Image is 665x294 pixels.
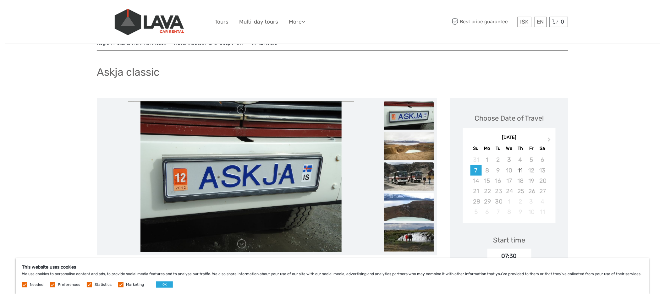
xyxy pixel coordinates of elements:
[470,207,481,217] div: Not available Sunday, October 5th, 2025
[215,17,228,26] a: Tours
[526,207,537,217] div: Not available Friday, October 10th, 2025
[515,176,526,186] div: Not available Thursday, September 18th, 2025
[515,207,526,217] div: Not available Thursday, October 9th, 2025
[482,165,493,176] div: Not available Monday, September 8th, 2025
[16,258,649,294] div: We use cookies to personalise content and ads, to provide social media features and to analyse ou...
[30,282,43,287] label: Needed
[515,165,526,176] div: Choose Thursday, September 11th, 2025
[537,186,548,196] div: Not available Saturday, September 27th, 2025
[470,165,481,176] div: Choose Sunday, September 7th, 2025
[450,17,516,27] span: Best price guarantee
[504,186,515,196] div: Not available Wednesday, September 24th, 2025
[482,144,493,153] div: Mo
[482,207,493,217] div: Not available Monday, October 6th, 2025
[534,17,547,27] div: EN
[526,155,537,165] div: Not available Friday, September 5th, 2025
[97,66,160,79] h1: Askja classic
[537,176,548,186] div: Not available Saturday, September 20th, 2025
[515,155,526,165] div: Not available Thursday, September 4th, 2025
[465,155,553,217] div: month 2025-09
[140,101,342,252] img: 6b1810f1bdce43239efee637b601f758_main_slider.jpg
[526,144,537,153] div: Fr
[470,176,481,186] div: Not available Sunday, September 14th, 2025
[526,176,537,186] div: Not available Friday, September 19th, 2025
[482,155,493,165] div: Not available Monday, September 1st, 2025
[504,176,515,186] div: Not available Wednesday, September 17th, 2025
[493,176,504,186] div: Not available Tuesday, September 16th, 2025
[463,134,556,141] div: [DATE]
[475,113,544,123] div: Choose Date of Travel
[493,165,504,176] div: Not available Tuesday, September 9th, 2025
[526,196,537,207] div: Not available Friday, October 3rd, 2025
[504,144,515,153] div: We
[487,249,531,263] div: 07:30
[470,155,481,165] div: Not available Sunday, August 31st, 2025
[470,186,481,196] div: Not available Sunday, September 21st, 2025
[526,186,537,196] div: Not available Friday, September 26th, 2025
[537,165,548,176] div: Not available Saturday, September 13th, 2025
[520,19,529,25] span: ISK
[384,101,434,130] img: 6b1810f1bdce43239efee637b601f758_slider_thumbnail.jpg
[493,155,504,165] div: Not available Tuesday, September 2nd, 2025
[515,186,526,196] div: Not available Thursday, September 25th, 2025
[504,155,515,165] div: Not available Wednesday, September 3rd, 2025
[482,186,493,196] div: Not available Monday, September 22nd, 2025
[22,264,643,270] h5: This website uses cookies
[126,282,144,287] label: Marketing
[504,165,515,176] div: Not available Wednesday, September 10th, 2025
[470,196,481,207] div: Not available Sunday, September 28th, 2025
[115,9,184,35] img: 523-13fdf7b0-e410-4b32-8dc9-7907fc8d33f7_logo_big.jpg
[537,144,548,153] div: Sa
[9,11,71,16] p: We're away right now. Please check back later!
[493,235,525,245] div: Start time
[493,207,504,217] div: Not available Tuesday, October 7th, 2025
[493,186,504,196] div: Not available Tuesday, September 23rd, 2025
[482,176,493,186] div: Not available Monday, September 15th, 2025
[504,207,515,217] div: Not available Wednesday, October 8th, 2025
[493,196,504,207] div: Not available Tuesday, September 30th, 2025
[239,17,278,26] a: Multi-day tours
[537,155,548,165] div: Not available Saturday, September 6th, 2025
[515,196,526,207] div: Not available Thursday, October 2nd, 2025
[537,207,548,217] div: Not available Saturday, October 11th, 2025
[58,282,80,287] label: Preferences
[95,282,112,287] label: Statistics
[545,136,555,146] button: Next Month
[560,19,565,25] span: 0
[384,162,434,191] img: 6cf47177700a4eab82d460c71954e40c_slider_thumbnail.jpeg
[537,196,548,207] div: Not available Saturday, October 4th, 2025
[504,196,515,207] div: Not available Wednesday, October 1st, 2025
[72,10,80,17] button: Open LiveChat chat widget
[289,17,305,26] a: More
[470,144,481,153] div: Su
[526,165,537,176] div: Not available Friday, September 12th, 2025
[493,144,504,153] div: Tu
[482,196,493,207] div: Not available Monday, September 29th, 2025
[384,132,434,160] img: 8c73fa684c5849d3b0be160aae87464f_slider_thumbnail.jpg
[156,281,173,288] button: OK
[515,144,526,153] div: Th
[384,223,434,252] img: 945f19381fc84433ac1abdb761db1259_slider_thumbnail.jpeg
[384,193,434,221] img: d0a17c93d3c2400c9de96fa5efda6eb5_slider_thumbnail.jpeg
